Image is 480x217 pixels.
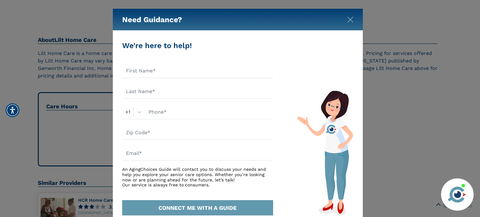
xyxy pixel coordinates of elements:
[122,84,273,99] input: Last Name*
[347,15,353,22] button: Close
[122,146,273,160] input: Email*
[6,103,19,117] div: Accessibility Menu
[297,91,353,215] img: match-guide-form.svg
[145,105,273,119] input: Phone*
[447,184,468,205] img: avatar
[356,90,474,175] iframe: iframe
[122,64,273,78] input: First Name*
[122,167,273,188] div: An AgingChoices Guide will contact you to discuss your needs and help you explore your senior car...
[122,200,273,215] button: CONNECT ME WITH A GUIDE
[347,17,353,23] img: modal-close.svg
[122,40,273,51] div: We're here to help!
[122,126,273,140] input: Zip Code*
[122,9,182,31] h5: Need Guidance?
